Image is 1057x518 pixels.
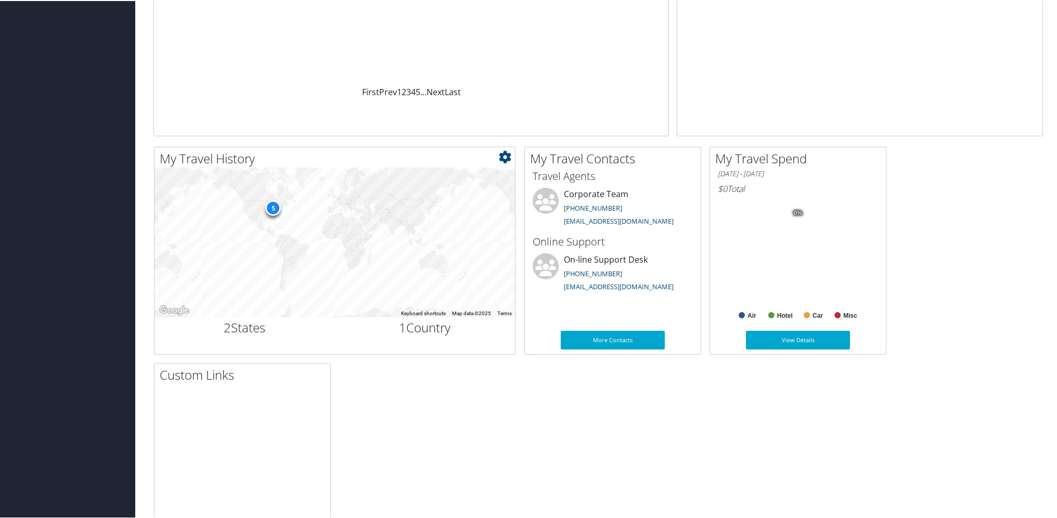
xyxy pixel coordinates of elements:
[497,309,512,315] a: Terms (opens in new tab)
[561,330,665,348] a: More Contacts
[813,311,823,318] text: Car
[411,85,416,97] a: 4
[747,311,756,318] text: Air
[794,209,802,215] tspan: 0%
[427,85,445,97] a: Next
[265,199,281,214] div: 5
[715,149,886,166] h2: My Travel Spend
[527,187,698,229] li: Corporate Team
[777,311,793,318] text: Hotel
[362,85,379,97] a: First
[533,234,693,248] h3: Online Support
[445,85,461,97] a: Last
[157,303,191,316] a: Open this area in Google Maps (opens a new window)
[843,311,857,318] text: Misc
[160,365,330,383] h2: Custom Links
[160,149,515,166] h2: My Travel History
[718,168,878,178] h6: [DATE] - [DATE]
[397,85,402,97] a: 1
[746,330,850,348] a: View Details
[402,85,406,97] a: 2
[718,182,878,193] h6: Total
[564,215,674,225] a: [EMAIL_ADDRESS][DOMAIN_NAME]
[399,318,406,335] span: 1
[564,268,622,277] a: [PHONE_NUMBER]
[564,202,622,212] a: [PHONE_NUMBER]
[527,252,698,295] li: On-line Support Desk
[406,85,411,97] a: 3
[224,318,231,335] span: 2
[452,309,491,315] span: Map data ©2025
[530,149,701,166] h2: My Travel Contacts
[379,85,397,97] a: Prev
[718,182,727,193] span: $0
[157,303,191,316] img: Google
[533,168,693,183] h3: Travel Agents
[162,318,327,335] h2: States
[416,85,420,97] a: 5
[564,281,674,290] a: [EMAIL_ADDRESS][DOMAIN_NAME]
[401,309,446,316] button: Keyboard shortcuts
[420,85,427,97] span: …
[343,318,508,335] h2: Country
